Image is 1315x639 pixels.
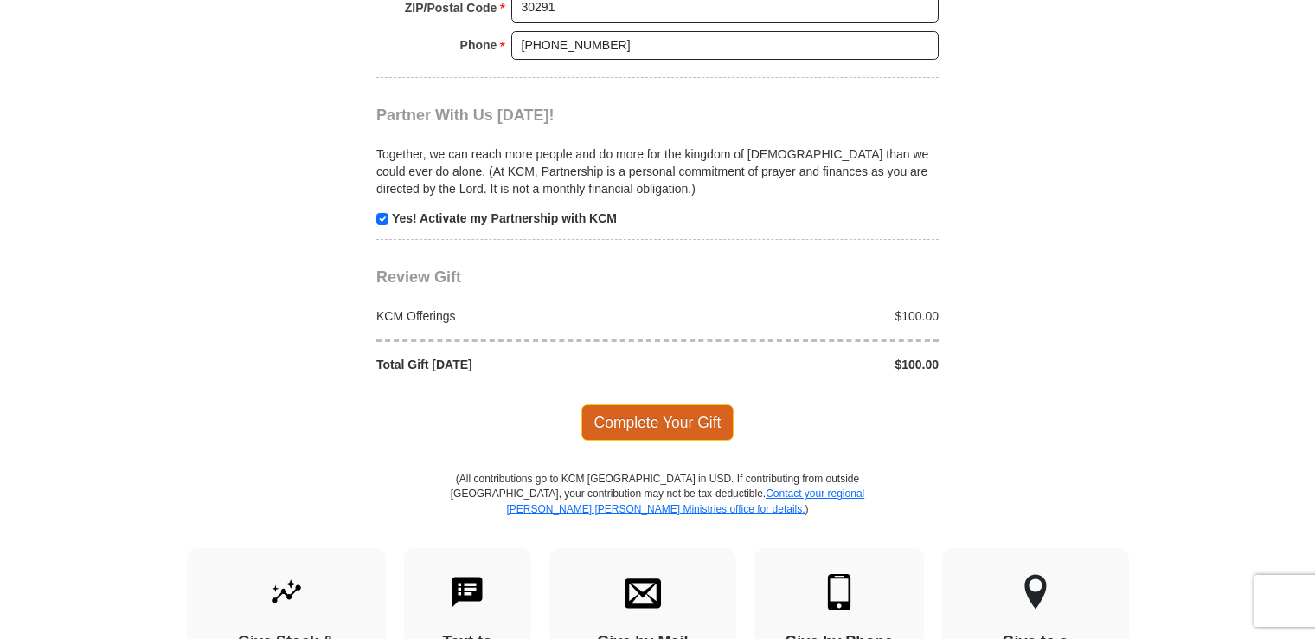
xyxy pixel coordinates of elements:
[625,574,661,610] img: envelope.svg
[449,574,485,610] img: text-to-give.svg
[368,356,658,373] div: Total Gift [DATE]
[392,211,617,225] strong: Yes! Activate my Partnership with KCM
[1023,574,1048,610] img: other-region
[506,487,864,514] a: Contact your regional [PERSON_NAME] [PERSON_NAME] Ministries office for details.
[376,106,555,124] span: Partner With Us [DATE]!
[460,33,497,57] strong: Phone
[657,356,948,373] div: $100.00
[368,307,658,325] div: KCM Offerings
[657,307,948,325] div: $100.00
[450,472,865,547] p: (All contributions go to KCM [GEOGRAPHIC_DATA] in USD. If contributing from outside [GEOGRAPHIC_D...
[581,404,734,441] span: Complete Your Gift
[376,145,939,197] p: Together, we can reach more people and do more for the kingdom of [DEMOGRAPHIC_DATA] than we coul...
[821,574,857,610] img: mobile.svg
[376,268,461,286] span: Review Gift
[268,574,305,610] img: give-by-stock.svg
